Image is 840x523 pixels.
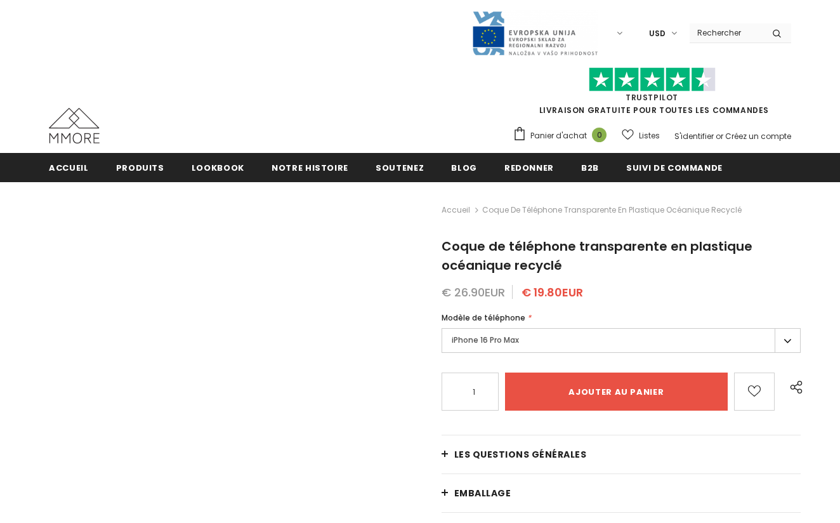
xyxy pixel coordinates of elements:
a: Accueil [49,153,89,182]
span: B2B [581,162,599,174]
span: or [716,131,723,142]
span: Produits [116,162,164,174]
span: Coque de téléphone transparente en plastique océanique recyclé [482,202,742,218]
span: Modèle de téléphone [442,312,525,323]
a: Suivi de commande [626,153,723,182]
span: LIVRAISON GRATUITE POUR TOUTES LES COMMANDES [513,73,791,116]
span: Redonner [504,162,554,174]
a: TrustPilot [626,92,678,103]
a: Panier d'achat 0 [513,126,613,145]
a: Créez un compte [725,131,791,142]
span: EMBALLAGE [454,487,511,500]
a: Les questions générales [442,435,801,473]
a: soutenez [376,153,424,182]
span: Suivi de commande [626,162,723,174]
label: iPhone 16 Pro Max [442,328,801,353]
span: € 26.90EUR [442,284,505,300]
a: S'identifier [674,131,714,142]
span: Accueil [49,162,89,174]
span: Blog [451,162,477,174]
span: € 19.80EUR [522,284,583,300]
span: Lookbook [192,162,244,174]
a: Notre histoire [272,153,348,182]
img: Javni Razpis [471,10,598,56]
span: USD [649,27,666,40]
a: Accueil [442,202,470,218]
a: Redonner [504,153,554,182]
a: B2B [581,153,599,182]
a: Produits [116,153,164,182]
span: soutenez [376,162,424,174]
span: Panier d'achat [530,129,587,142]
img: Faites confiance aux étoiles pilotes [589,67,716,92]
a: Blog [451,153,477,182]
input: Search Site [690,23,763,42]
a: Lookbook [192,153,244,182]
a: EMBALLAGE [442,474,801,512]
span: Notre histoire [272,162,348,174]
span: Listes [639,129,660,142]
img: Cas MMORE [49,108,100,143]
a: Listes [622,124,660,147]
span: Coque de téléphone transparente en plastique océanique recyclé [442,237,752,274]
input: Ajouter au panier [505,373,728,411]
span: 0 [592,128,607,142]
span: Les questions générales [454,448,587,461]
a: Javni Razpis [471,27,598,38]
